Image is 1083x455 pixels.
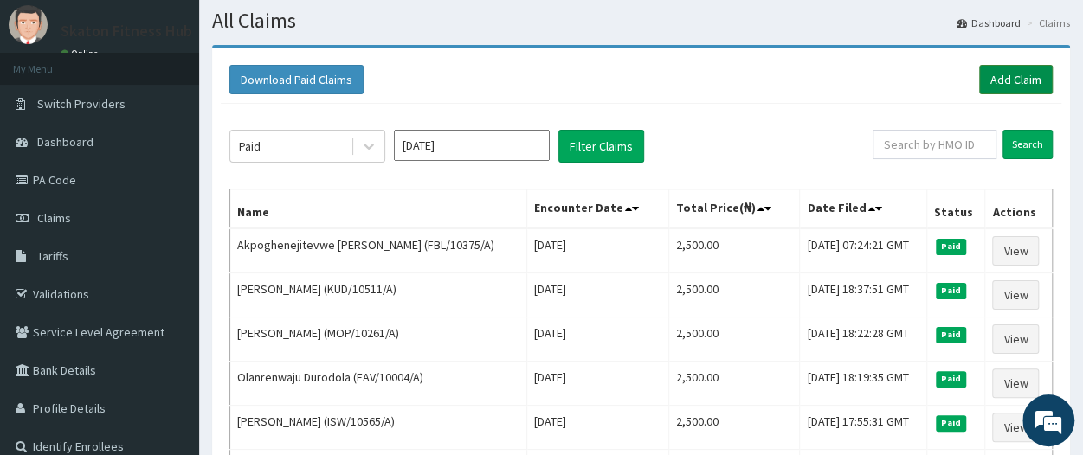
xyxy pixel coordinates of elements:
[230,228,527,273] td: Akpoghenejitevwe [PERSON_NAME] (FBL/10375/A)
[1022,16,1070,30] li: Claims
[936,327,967,343] span: Paid
[32,87,70,130] img: d_794563401_company_1708531726252_794563401
[558,130,644,163] button: Filter Claims
[992,368,1039,398] a: View
[230,273,527,317] td: [PERSON_NAME] (KUD/10511/A)
[668,228,800,273] td: 2,500.00
[61,23,192,39] p: Skaton Fitness Hub
[230,362,527,406] td: Olanrenwaju Durodola (EAV/10004/A)
[526,228,668,273] td: [DATE]
[230,317,527,362] td: [PERSON_NAME] (MOP/10261/A)
[936,283,967,298] span: Paid
[992,324,1039,354] a: View
[229,65,364,94] button: Download Paid Claims
[230,189,527,229] th: Name
[526,406,668,450] td: [DATE]
[992,236,1039,266] a: View
[668,362,800,406] td: 2,500.00
[668,273,800,317] td: 2,500.00
[926,189,985,229] th: Status
[800,228,926,273] td: [DATE] 07:24:21 GMT
[212,10,1070,32] h1: All Claims
[100,125,239,299] span: We're online!
[239,138,261,155] div: Paid
[936,371,967,387] span: Paid
[873,130,996,159] input: Search by HMO ID
[800,406,926,450] td: [DATE] 17:55:31 GMT
[526,317,668,362] td: [DATE]
[230,406,527,450] td: [PERSON_NAME] (ISW/10565/A)
[992,413,1039,442] a: View
[90,97,291,119] div: Chat with us now
[526,273,668,317] td: [DATE]
[800,189,926,229] th: Date Filed
[936,415,967,431] span: Paid
[800,317,926,362] td: [DATE] 18:22:28 GMT
[9,5,48,44] img: User Image
[61,48,102,60] a: Online
[526,189,668,229] th: Encounter Date
[37,96,126,112] span: Switch Providers
[668,189,800,229] th: Total Price(₦)
[37,134,93,150] span: Dashboard
[1002,130,1053,159] input: Search
[668,406,800,450] td: 2,500.00
[526,362,668,406] td: [DATE]
[668,317,800,362] td: 2,500.00
[936,239,967,254] span: Paid
[284,9,326,50] div: Minimize live chat window
[979,65,1053,94] a: Add Claim
[394,130,550,161] input: Select Month and Year
[37,210,71,226] span: Claims
[37,248,68,264] span: Tariffs
[800,362,926,406] td: [DATE] 18:19:35 GMT
[800,273,926,317] td: [DATE] 18:37:51 GMT
[992,280,1039,310] a: View
[9,285,330,346] textarea: Type your message and hit 'Enter'
[985,189,1053,229] th: Actions
[957,16,1021,30] a: Dashboard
